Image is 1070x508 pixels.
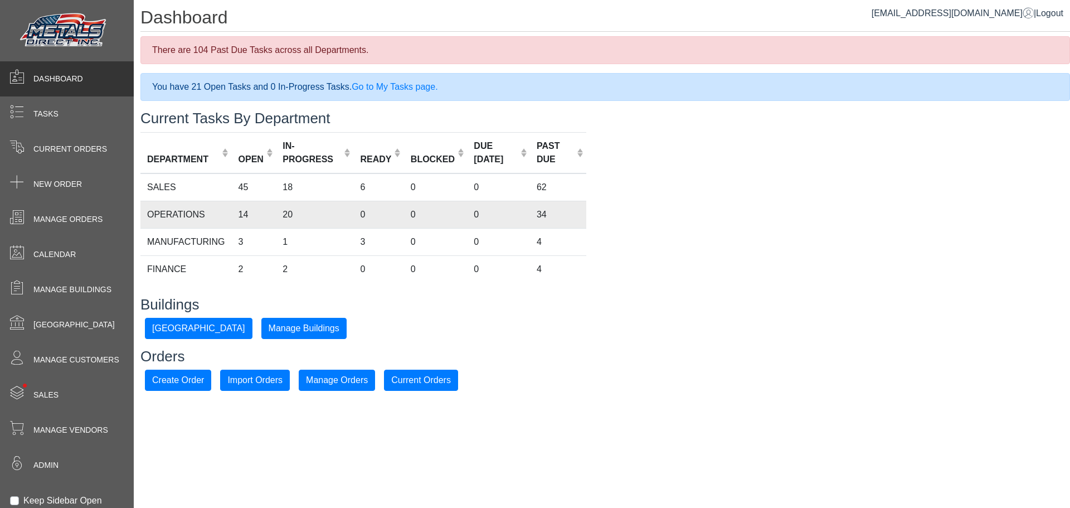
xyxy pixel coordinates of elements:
a: Create Order [145,375,211,384]
label: Keep Sidebar Open [23,494,102,507]
span: Tasks [33,108,59,120]
h3: Orders [140,348,1070,365]
td: 0 [467,173,530,201]
td: 0 [404,228,468,255]
a: Go to My Tasks page. [352,82,437,91]
td: 14 [232,201,276,228]
button: [GEOGRAPHIC_DATA] [145,318,252,339]
td: 18 [276,173,353,201]
a: [GEOGRAPHIC_DATA] [145,323,252,332]
span: • [11,367,39,404]
a: Manage Orders [299,375,375,384]
td: 1 [276,228,353,255]
div: READY [360,153,391,166]
h1: Dashboard [140,7,1070,32]
a: Manage Buildings [261,323,347,332]
button: Create Order [145,370,211,391]
span: Manage Orders [33,214,103,225]
td: 0 [404,255,468,283]
span: [GEOGRAPHIC_DATA] [33,319,115,331]
span: Logout [1036,8,1063,18]
td: MANUFACTURING [140,228,232,255]
h3: Buildings [140,296,1070,313]
div: PAST DUE [537,139,574,166]
span: Manage Buildings [33,284,111,296]
div: You have 21 Open Tasks and 0 In-Progress Tasks. [140,73,1070,101]
td: 20 [276,201,353,228]
div: OPEN [239,153,264,166]
button: Manage Buildings [261,318,347,339]
div: | [872,7,1063,20]
td: 6 [353,173,403,201]
td: 2 [232,255,276,283]
a: Current Orders [384,375,458,384]
td: OPERATIONS [140,201,232,228]
div: BLOCKED [411,153,455,166]
span: Manage Customers [33,354,119,366]
td: 62 [530,173,586,201]
td: SALES [140,173,232,201]
td: 0 [404,201,468,228]
td: 4 [530,228,586,255]
span: Admin [33,459,59,471]
td: 2 [276,255,353,283]
td: 0 [353,255,403,283]
div: There are 104 Past Due Tasks across all Departments. [140,36,1070,64]
td: 0 [353,201,403,228]
button: Import Orders [220,370,290,391]
div: IN-PROGRESS [283,139,341,166]
span: Current Orders [33,143,107,155]
h3: Current Tasks By Department [140,110,1070,127]
div: DUE [DATE] [474,139,517,166]
td: 0 [467,228,530,255]
td: 0 [404,173,468,201]
span: Calendar [33,249,76,260]
span: Dashboard [33,73,83,85]
td: 45 [232,173,276,201]
button: Manage Orders [299,370,375,391]
img: Metals Direct Inc Logo [17,10,111,51]
div: DEPARTMENT [147,153,219,166]
td: 0 [467,201,530,228]
span: Sales [33,389,59,401]
span: Manage Vendors [33,424,108,436]
td: 34 [530,201,586,228]
td: FINANCE [140,255,232,283]
a: Import Orders [220,375,290,384]
td: 3 [232,228,276,255]
button: Current Orders [384,370,458,391]
a: [EMAIL_ADDRESS][DOMAIN_NAME] [872,8,1034,18]
td: 4 [530,255,586,283]
td: 0 [467,255,530,283]
span: New Order [33,178,82,190]
td: 3 [353,228,403,255]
